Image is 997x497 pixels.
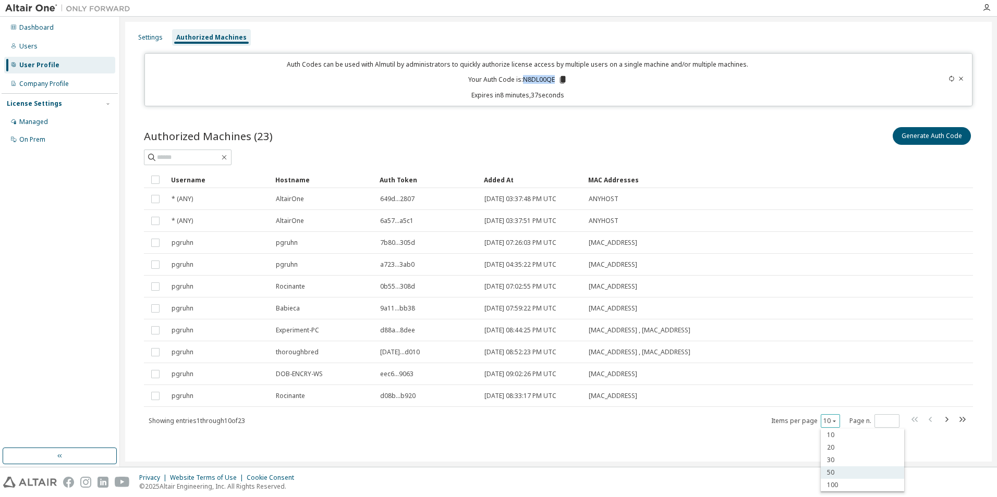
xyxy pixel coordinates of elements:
[821,454,904,466] div: 30
[7,100,62,108] div: License Settings
[172,370,193,378] span: pgruhn
[19,118,48,126] div: Managed
[484,348,556,356] span: [DATE] 08:52:23 PM UTC
[138,33,163,42] div: Settings
[484,370,556,378] span: [DATE] 09:02:26 PM UTC
[380,171,476,188] div: Auth Token
[172,239,193,247] span: pgruhn
[484,195,556,203] span: [DATE] 03:37:48 PM UTC
[849,414,899,428] span: Page n.
[19,23,54,32] div: Dashboard
[589,392,637,400] span: [MAC_ADDRESS]
[821,479,904,491] div: 100
[380,239,415,247] span: 7b80...305d
[276,195,304,203] span: AltairOne
[276,348,319,356] span: thoroughbred
[589,239,637,247] span: [MAC_ADDRESS]
[276,282,305,291] span: Rocinante
[380,326,415,334] span: d88a...8dee
[172,282,193,291] span: pgruhn
[484,304,556,313] span: [DATE] 07:59:22 PM UTC
[171,171,267,188] div: Username
[484,392,556,400] span: [DATE] 08:33:17 PM UTC
[176,33,247,42] div: Authorized Machines
[484,282,556,291] span: [DATE] 07:02:55 PM UTC
[589,195,618,203] span: ANYHOST
[276,392,305,400] span: Rocinante
[589,304,637,313] span: [MAC_ADDRESS]
[139,474,170,482] div: Privacy
[172,260,193,269] span: pgruhn
[380,392,416,400] span: d08b...b920
[151,60,885,69] p: Auth Codes can be used with Almutil by administrators to quickly authorize license access by mult...
[589,370,637,378] span: [MAC_ADDRESS]
[380,260,415,269] span: a723...3ab0
[484,239,556,247] span: [DATE] 07:26:03 PM UTC
[380,195,415,203] span: 649d...2807
[380,348,420,356] span: [DATE]...d010
[484,171,580,188] div: Added At
[149,416,245,425] span: Showing entries 1 through 10 of 23
[172,195,193,203] span: * (ANY)
[172,304,193,313] span: pgruhn
[172,392,193,400] span: pgruhn
[823,417,837,425] button: 10
[589,282,637,291] span: [MAC_ADDRESS]
[589,348,690,356] span: [MAC_ADDRESS] , [MAC_ADDRESS]
[151,91,885,100] p: Expires in 8 minutes, 37 seconds
[821,441,904,454] div: 20
[380,370,414,378] span: eec6...9063
[484,326,556,334] span: [DATE] 08:44:25 PM UTC
[19,61,59,69] div: User Profile
[5,3,136,14] img: Altair One
[276,260,298,269] span: pgruhn
[276,217,304,225] span: AltairOne
[380,304,415,313] span: 9a11...bb38
[589,260,637,269] span: [MAC_ADDRESS]
[276,239,298,247] span: pgruhn
[276,370,323,378] span: DOB-ENCRY-WS
[139,482,300,491] p: © 2025 Altair Engineering, Inc. All Rights Reserved.
[63,477,74,488] img: facebook.svg
[247,474,300,482] div: Cookie Consent
[144,129,273,143] span: Authorized Machines (23)
[821,429,904,441] div: 10
[589,326,690,334] span: [MAC_ADDRESS] , [MAC_ADDRESS]
[3,477,57,488] img: altair_logo.svg
[172,348,193,356] span: pgruhn
[170,474,247,482] div: Website Terms of Use
[588,171,864,188] div: MAC Addresses
[172,217,193,225] span: * (ANY)
[484,217,556,225] span: [DATE] 03:37:51 PM UTC
[98,477,108,488] img: linkedin.svg
[80,477,91,488] img: instagram.svg
[115,477,130,488] img: youtube.svg
[19,42,38,51] div: Users
[276,326,319,334] span: Experiment-PC
[276,304,300,313] span: Babieca
[19,80,69,88] div: Company Profile
[771,414,840,428] span: Items per page
[468,75,567,84] p: Your Auth Code is: N8DL00QE
[380,282,415,291] span: 0b55...308d
[380,217,414,225] span: 6a57...a5c1
[589,217,618,225] span: ANYHOST
[172,326,193,334] span: pgruhn
[893,127,971,145] button: Generate Auth Code
[484,260,556,269] span: [DATE] 04:35:22 PM UTC
[821,466,904,479] div: 50
[19,135,45,144] div: On Prem
[275,171,371,188] div: Hostname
